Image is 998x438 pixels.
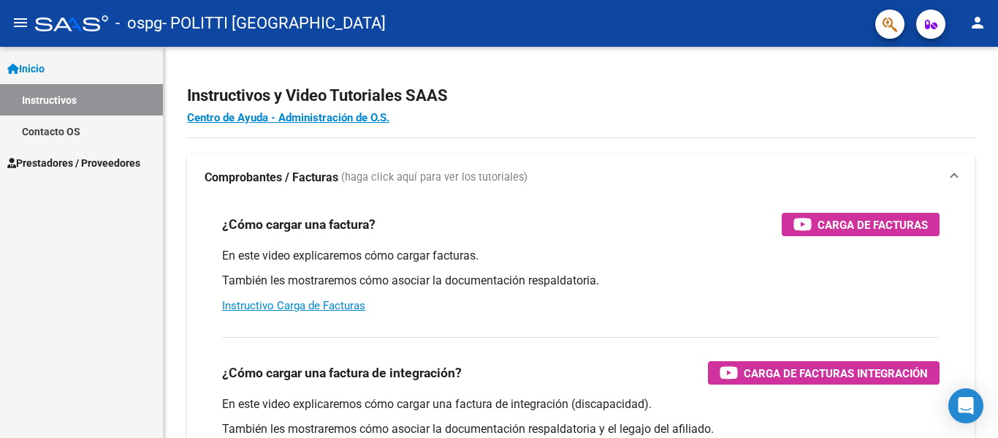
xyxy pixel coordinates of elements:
[222,214,376,235] h3: ¿Cómo cargar una factura?
[222,248,940,264] p: En este video explicaremos cómo cargar facturas.
[187,154,975,201] mat-expansion-panel-header: Comprobantes / Facturas (haga click aquí para ver los tutoriales)
[222,363,462,383] h3: ¿Cómo cargar una factura de integración?
[187,82,975,110] h2: Instructivos y Video Tutoriales SAAS
[948,388,983,423] div: Open Intercom Messenger
[222,273,940,289] p: También les mostraremos cómo asociar la documentación respaldatoria.
[115,7,162,39] span: - ospg
[12,14,29,31] mat-icon: menu
[782,213,940,236] button: Carga de Facturas
[222,396,940,412] p: En este video explicaremos cómo cargar una factura de integración (discapacidad).
[187,111,389,124] a: Centro de Ayuda - Administración de O.S.
[7,61,45,77] span: Inicio
[205,170,338,186] strong: Comprobantes / Facturas
[7,155,140,171] span: Prestadores / Proveedores
[818,216,928,234] span: Carga de Facturas
[162,7,386,39] span: - POLITTI [GEOGRAPHIC_DATA]
[222,421,940,437] p: También les mostraremos cómo asociar la documentación respaldatoria y el legajo del afiliado.
[222,299,365,312] a: Instructivo Carga de Facturas
[708,361,940,385] button: Carga de Facturas Integración
[341,170,527,186] span: (haga click aquí para ver los tutoriales)
[744,364,928,382] span: Carga de Facturas Integración
[969,14,986,31] mat-icon: person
